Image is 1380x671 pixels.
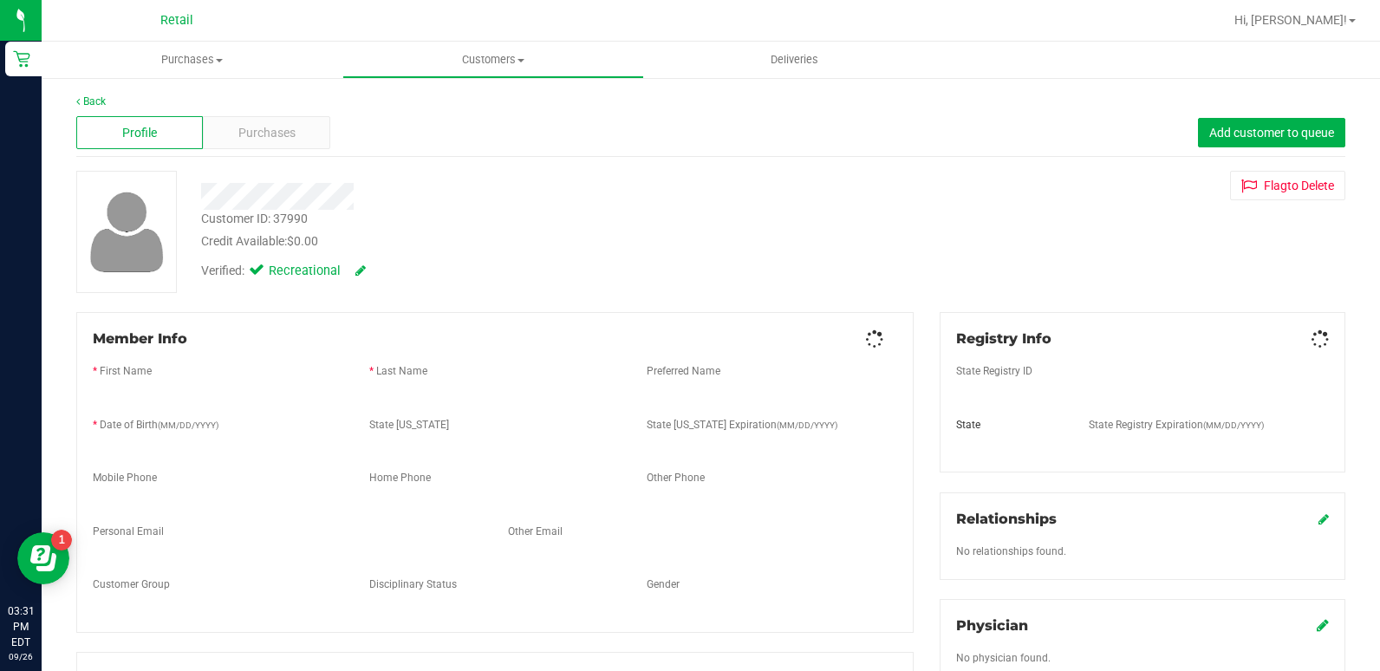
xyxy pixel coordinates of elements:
[1230,171,1345,200] button: Flagto Delete
[1089,417,1264,433] label: State Registry Expiration
[81,187,172,277] img: user-icon.png
[508,524,563,539] label: Other Email
[1234,13,1347,27] span: Hi, [PERSON_NAME]!
[238,124,296,142] span: Purchases
[93,330,187,347] span: Member Info
[369,577,457,592] label: Disciplinary Status
[51,530,72,550] iframe: Resource center unread badge
[42,42,342,78] a: Purchases
[201,210,308,228] div: Customer ID: 37990
[747,52,842,68] span: Deliveries
[17,532,69,584] iframe: Resource center
[13,50,30,68] inline-svg: Retail
[1198,118,1345,147] button: Add customer to queue
[201,262,366,281] div: Verified:
[100,363,152,379] label: First Name
[956,617,1028,634] span: Physician
[100,417,218,433] label: Date of Birth
[647,417,837,433] label: State [US_STATE] Expiration
[201,232,823,251] div: Credit Available:
[8,603,34,650] p: 03:31 PM EDT
[956,363,1032,379] label: State Registry ID
[158,420,218,430] span: (MM/DD/YYYY)
[287,234,318,248] span: $0.00
[647,470,705,485] label: Other Phone
[42,52,342,68] span: Purchases
[943,417,1076,433] div: State
[777,420,837,430] span: (MM/DD/YYYY)
[376,363,427,379] label: Last Name
[93,577,170,592] label: Customer Group
[956,511,1057,527] span: Relationships
[76,95,106,107] a: Back
[93,524,164,539] label: Personal Email
[1209,126,1334,140] span: Add customer to queue
[369,470,431,485] label: Home Phone
[956,544,1066,559] label: No relationships found.
[647,363,720,379] label: Preferred Name
[956,652,1051,664] span: No physician found.
[160,13,193,28] span: Retail
[956,330,1051,347] span: Registry Info
[122,124,157,142] span: Profile
[647,577,680,592] label: Gender
[644,42,945,78] a: Deliveries
[93,470,157,485] label: Mobile Phone
[369,417,449,433] label: State [US_STATE]
[1203,420,1264,430] span: (MM/DD/YYYY)
[342,42,643,78] a: Customers
[343,52,642,68] span: Customers
[8,650,34,663] p: 09/26
[269,262,338,281] span: Recreational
